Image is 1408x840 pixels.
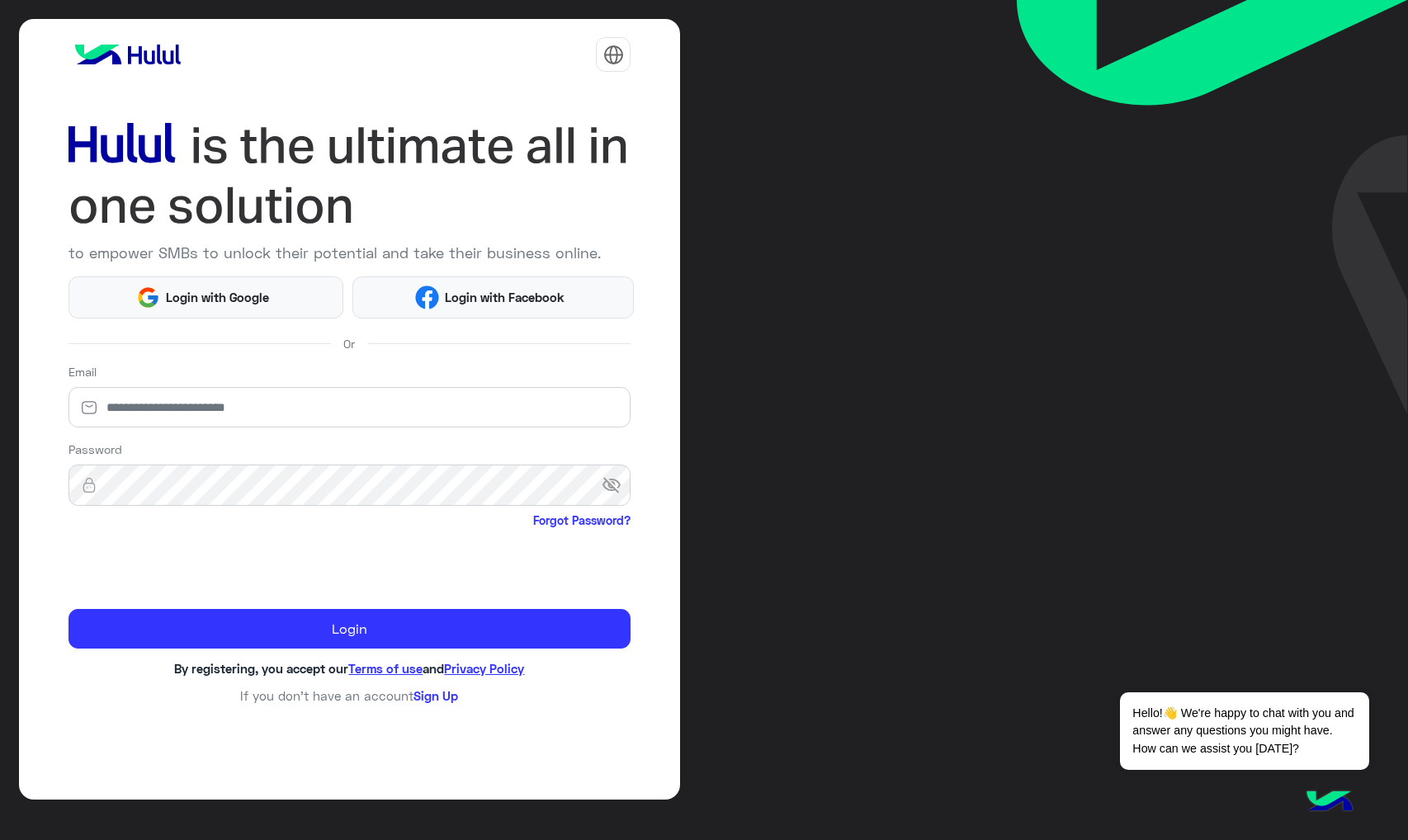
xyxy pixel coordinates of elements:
img: logo [69,38,187,71]
img: lock [69,477,110,493]
span: By registering, you accept our [174,661,348,676]
span: Hello!👋 We're happy to chat with you and answer any questions you might have. How can we assist y... [1120,692,1368,770]
img: email [69,399,110,416]
button: Login with Google [69,276,343,319]
a: Sign Up [413,688,458,703]
iframe: reCAPTCHA [69,532,319,597]
label: Password [69,441,122,458]
img: tab [603,45,624,65]
h6: If you don’t have an account [69,688,631,703]
a: Forgot Password? [533,512,631,529]
button: Login [69,609,631,649]
img: Google [136,286,160,309]
label: Email [69,363,97,380]
span: Or [343,335,355,352]
p: to empower SMBs to unlock their potential and take their business online. [69,242,631,264]
img: Facebook [415,286,439,309]
a: Privacy Policy [444,661,524,676]
a: Terms of use [348,661,423,676]
img: hululLoginTitle_EN.svg [69,116,631,236]
span: visibility_off [602,470,631,500]
span: Login with Google [160,288,276,307]
img: hulul-logo.png [1301,774,1358,832]
button: Login with Facebook [352,276,634,319]
span: and [423,661,444,676]
span: Login with Facebook [439,288,571,307]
